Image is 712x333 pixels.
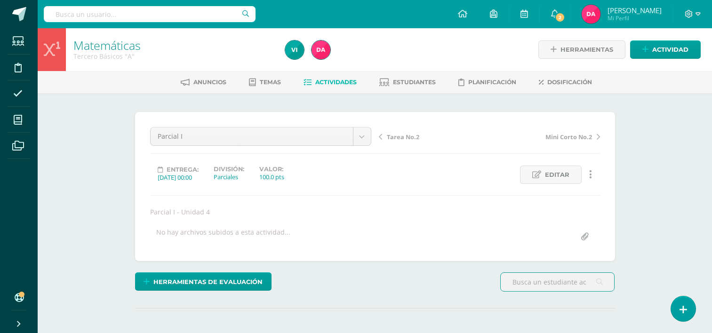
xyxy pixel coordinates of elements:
label: Valor: [259,166,284,173]
a: Estudiantes [379,75,436,90]
a: Herramientas de evaluación [135,272,272,291]
span: Actividad [652,41,688,58]
div: No hay archivos subidos a esta actividad... [156,228,290,246]
a: Actividad [630,40,701,59]
a: Temas [249,75,281,90]
span: Editar [545,166,569,183]
span: Temas [260,79,281,86]
span: 2 [555,12,565,23]
a: Actividades [304,75,357,90]
img: 0d1c13a784e50cea1b92786e6af8f399.png [582,5,600,24]
a: Parcial I [151,127,371,145]
div: [DATE] 00:00 [158,173,199,182]
h1: Matemáticas [73,39,274,52]
a: Anuncios [181,75,226,90]
label: División: [214,166,244,173]
a: Herramientas [538,40,625,59]
span: Estudiantes [393,79,436,86]
a: Tarea No.2 [379,132,489,141]
span: Herramientas [560,41,613,58]
span: Planificación [468,79,516,86]
a: Matemáticas [73,37,141,53]
span: [PERSON_NAME] [608,6,662,15]
span: Actividades [315,79,357,86]
span: Tarea No.2 [387,133,419,141]
div: Parcial I - Unidad 4 [146,207,604,216]
a: Planificación [458,75,516,90]
span: Mini Corto No.2 [545,133,592,141]
span: Parcial I [158,127,346,145]
input: Busca un estudiante aquí... [501,273,614,291]
span: Herramientas de evaluación [153,273,263,291]
span: Mi Perfil [608,14,662,22]
div: Tercero Básicos 'A' [73,52,274,61]
a: Mini Corto No.2 [489,132,600,141]
img: 0d1c13a784e50cea1b92786e6af8f399.png [312,40,330,59]
input: Busca un usuario... [44,6,256,22]
div: 100.0 pts [259,173,284,181]
div: Parciales [214,173,244,181]
a: Dosificación [539,75,592,90]
span: Entrega: [167,166,199,173]
span: Dosificación [547,79,592,86]
img: c0ce1b3350cacf3227db14f927d4c0cc.png [285,40,304,59]
span: Anuncios [193,79,226,86]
